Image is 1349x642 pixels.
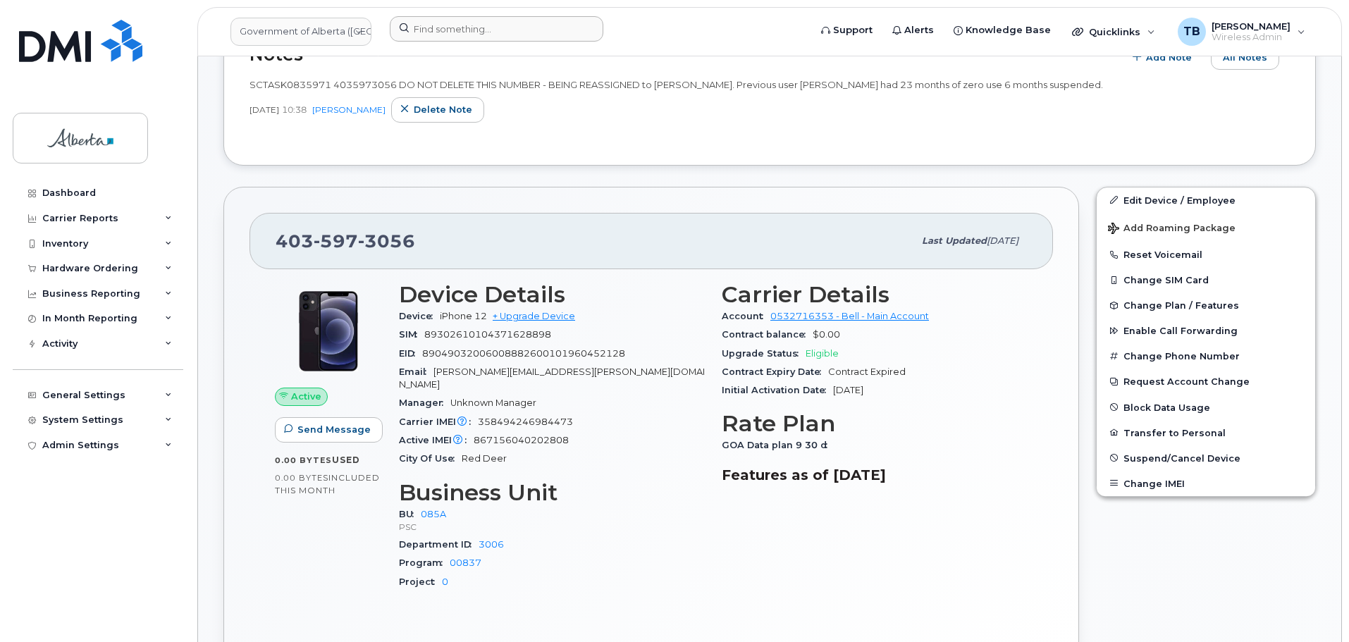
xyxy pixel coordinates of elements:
[1089,26,1140,37] span: Quicklinks
[1123,452,1240,463] span: Suspend/Cancel Device
[1097,318,1315,343] button: Enable Call Forwarding
[833,23,873,37] span: Support
[987,235,1018,246] span: [DATE]
[399,539,479,550] span: Department ID
[399,282,705,307] h3: Device Details
[424,329,551,340] span: 89302610104371628898
[462,453,507,464] span: Red Deer
[275,455,332,465] span: 0.00 Bytes
[806,348,839,359] span: Eligible
[811,16,882,44] a: Support
[1211,44,1279,70] button: All Notes
[250,79,1103,90] span: SCTASK0835971 4035973056 DO NOT DELETE THIS NUMBER - BEING REASSIGNED to [PERSON_NAME]. Previous ...
[904,23,934,37] span: Alerts
[399,576,442,587] span: Project
[813,329,840,340] span: $0.00
[1097,369,1315,394] button: Request Account Change
[390,16,603,42] input: Find something...
[421,509,446,519] a: 085A
[399,557,450,568] span: Program
[1212,20,1291,32] span: [PERSON_NAME]
[882,16,944,44] a: Alerts
[722,440,834,450] span: GOA Data plan 9 30 d
[450,557,481,568] a: 00837
[722,411,1028,436] h3: Rate Plan
[332,455,360,465] span: used
[1123,44,1204,70] button: Add Note
[275,473,328,483] span: 0.00 Bytes
[250,104,279,116] span: [DATE]
[399,329,424,340] span: SIM
[1097,187,1315,213] a: Edit Device / Employee
[314,230,358,252] span: 597
[442,576,448,587] a: 0
[828,366,906,377] span: Contract Expired
[722,311,770,321] span: Account
[282,104,307,116] span: 10:38
[391,97,484,123] button: Delete note
[275,417,383,443] button: Send Message
[1123,326,1238,336] span: Enable Call Forwarding
[1108,223,1236,236] span: Add Roaming Package
[450,397,536,408] span: Unknown Manager
[276,230,415,252] span: 403
[479,539,504,550] a: 3006
[944,16,1061,44] a: Knowledge Base
[966,23,1051,37] span: Knowledge Base
[722,366,828,377] span: Contract Expiry Date
[399,397,450,408] span: Manager
[291,390,321,403] span: Active
[399,348,422,359] span: EID
[722,329,813,340] span: Contract balance
[1183,23,1200,40] span: TB
[230,18,371,46] a: Government of Alberta (GOA)
[833,385,863,395] span: [DATE]
[399,509,421,519] span: BU
[722,385,833,395] span: Initial Activation Date
[399,435,474,445] span: Active IMEI
[358,230,415,252] span: 3056
[399,480,705,505] h3: Business Unit
[312,104,386,115] a: [PERSON_NAME]
[422,348,625,359] span: 89049032006008882600101960452128
[399,453,462,464] span: City Of Use
[399,521,705,533] p: PSC
[399,416,478,427] span: Carrier IMEI
[1097,420,1315,445] button: Transfer to Personal
[414,103,472,116] span: Delete note
[286,289,371,374] img: iPhone_12.jpg
[493,311,575,321] a: + Upgrade Device
[1097,343,1315,369] button: Change Phone Number
[1097,445,1315,471] button: Suspend/Cancel Device
[297,423,371,436] span: Send Message
[1123,300,1239,311] span: Change Plan / Features
[1223,51,1267,64] span: All Notes
[1097,471,1315,496] button: Change IMEI
[1062,18,1165,46] div: Quicklinks
[399,366,433,377] span: Email
[722,348,806,359] span: Upgrade Status
[440,311,487,321] span: iPhone 12
[474,435,569,445] span: 867156040202808
[1097,292,1315,318] button: Change Plan / Features
[922,235,987,246] span: Last updated
[1097,395,1315,420] button: Block Data Usage
[1097,213,1315,242] button: Add Roaming Package
[1097,242,1315,267] button: Reset Voicemail
[1212,32,1291,43] span: Wireless Admin
[399,366,705,390] span: [PERSON_NAME][EMAIL_ADDRESS][PERSON_NAME][DOMAIN_NAME]
[399,311,440,321] span: Device
[1168,18,1315,46] div: Tami Betchuk
[478,416,573,427] span: 358494246984473
[1146,51,1192,64] span: Add Note
[722,467,1028,483] h3: Features as of [DATE]
[722,282,1028,307] h3: Carrier Details
[1097,267,1315,292] button: Change SIM Card
[770,311,929,321] a: 0532716353 - Bell - Main Account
